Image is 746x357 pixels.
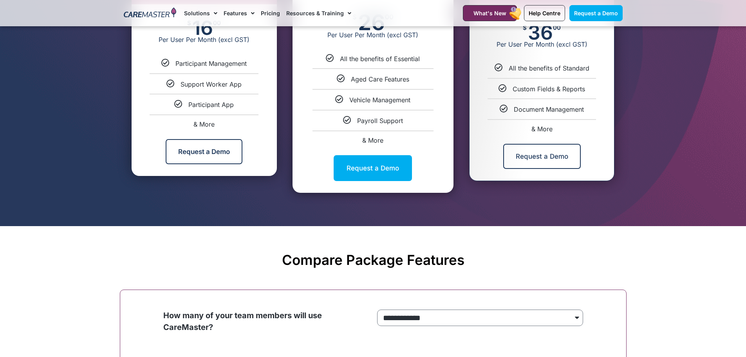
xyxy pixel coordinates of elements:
[463,5,517,21] a: What's New
[340,55,420,63] span: All the benefits of Essential
[528,25,553,40] span: 36
[349,96,410,104] span: Vehicle Management
[293,31,453,39] span: Per User Per Month (excl GST)
[524,5,565,21] a: Help Centre
[514,105,584,113] span: Document Management
[574,10,618,16] span: Request a Demo
[523,25,527,31] span: $
[166,139,242,164] a: Request a Demo
[193,120,215,128] span: & More
[553,25,561,31] span: 00
[124,252,623,268] h2: Compare Package Features
[181,80,242,88] span: Support Worker App
[362,136,383,144] span: & More
[513,85,585,93] span: Custom Fields & Reports
[124,7,177,19] img: CareMaster Logo
[529,10,560,16] span: Help Centre
[334,155,412,181] a: Request a Demo
[351,75,409,83] span: Aged Care Features
[357,117,403,125] span: Payroll Support
[192,20,213,36] span: 16
[470,40,614,48] span: Per User Per Month (excl GST)
[531,125,553,133] span: & More
[175,60,247,67] span: Participant Management
[132,36,277,43] span: Per User Per Month (excl GST)
[569,5,623,21] a: Request a Demo
[163,310,369,333] p: How many of your team members will use CareMaster?
[188,101,234,109] span: Participant App
[503,144,581,169] a: Request a Demo
[509,64,589,72] span: All the benefits of Standard
[473,10,506,16] span: What's New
